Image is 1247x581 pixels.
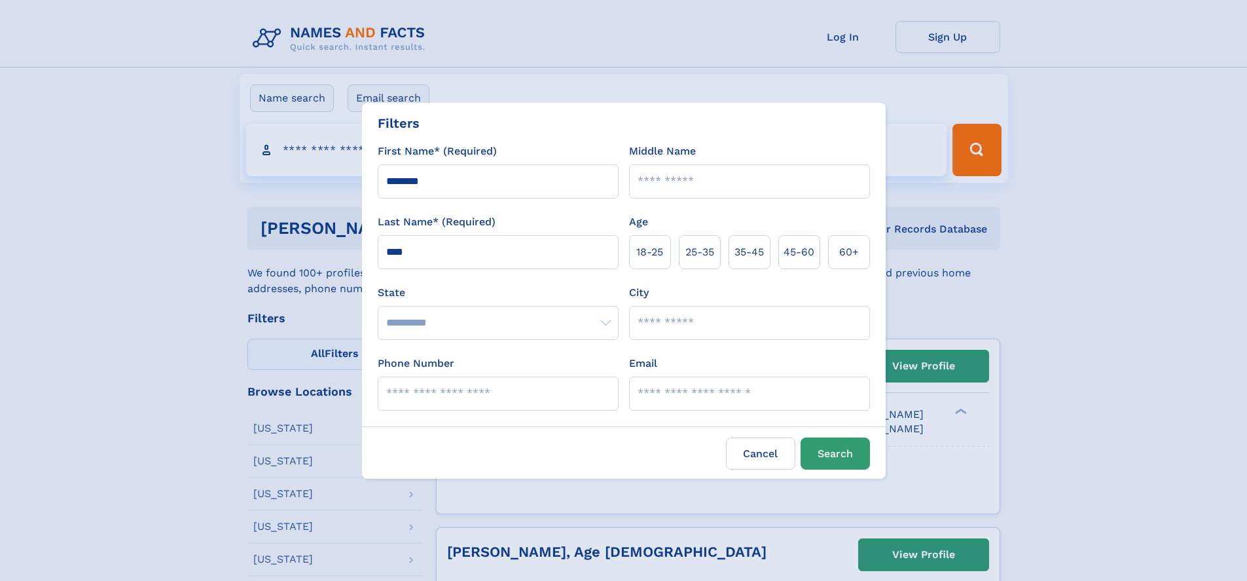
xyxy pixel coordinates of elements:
[629,214,648,230] label: Age
[378,143,497,159] label: First Name* (Required)
[629,356,657,371] label: Email
[378,356,454,371] label: Phone Number
[734,244,764,260] span: 35‑45
[685,244,714,260] span: 25‑35
[378,285,619,301] label: State
[629,285,649,301] label: City
[784,244,814,260] span: 45‑60
[801,438,870,470] button: Search
[726,438,795,470] label: Cancel
[378,214,496,230] label: Last Name* (Required)
[636,244,663,260] span: 18‑25
[378,113,420,133] div: Filters
[839,244,859,260] span: 60+
[629,143,696,159] label: Middle Name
